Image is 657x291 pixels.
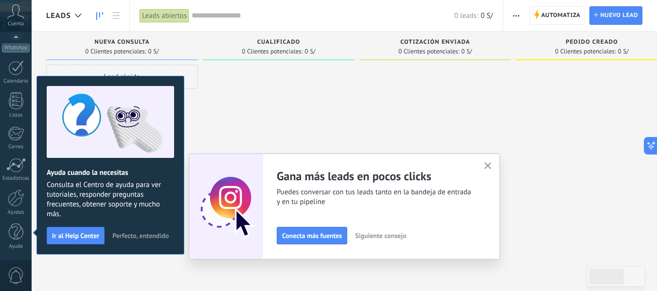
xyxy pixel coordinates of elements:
a: Nuevo lead [589,6,642,25]
span: 0 S/ [480,11,493,20]
div: Estadísticas [2,175,30,182]
span: Conecta más fuentes [282,232,342,239]
div: Nueva consulta [51,39,193,47]
span: 0 Clientes potenciales: [85,49,146,54]
span: Ir al Help Center [52,232,99,239]
span: 0 S/ [462,49,472,54]
div: Cotización enviada [364,39,506,47]
h2: Gana más leads en pocos clicks [277,169,472,184]
button: Conecta más fuentes [277,227,347,244]
span: Cotización enviada [400,39,470,46]
div: Leads abiertos [140,9,189,23]
span: 0 Clientes potenciales: [398,49,459,54]
span: 0 S/ [618,49,629,54]
div: Ajustes [2,209,30,216]
span: Puedes conversar con tus leads tanto en la bandeja de entrada y en tu pipeline [277,188,472,207]
span: 0 leads: [454,11,478,20]
a: Leads [91,6,108,25]
span: Automatiza [541,7,581,24]
span: Leads [46,11,71,20]
span: Cualificado [257,39,301,46]
div: Correo [2,144,30,150]
button: Ir al Help Center [47,227,105,244]
button: Siguiente consejo [351,228,410,243]
button: Más [509,6,523,25]
a: Lista [108,6,124,25]
div: Cualificado [208,39,350,47]
span: Pedido creado [566,39,618,46]
h2: Ayuda cuando la necesitas [47,168,174,177]
button: Perfecto, entendido [108,228,173,243]
a: Automatiza [530,6,585,25]
div: WhatsApp [2,43,30,52]
span: 0 S/ [148,49,159,54]
div: Ayuda [2,243,30,250]
span: Nueva consulta [94,39,149,46]
span: 0 Clientes potenciales: [555,49,616,54]
div: Calendario [2,78,30,85]
span: 0 S/ [305,49,316,54]
span: Siguiente consejo [355,232,406,239]
span: Consulta el Centro de ayuda para ver tutoriales, responder preguntas frecuentes, obtener soporte ... [47,180,174,219]
div: Listas [2,112,30,119]
span: 0 Clientes potenciales: [242,49,302,54]
span: Nuevo lead [600,7,638,24]
span: Cuenta [8,21,24,27]
div: Lead rápido [46,65,198,89]
span: Perfecto, entendido [112,232,169,239]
